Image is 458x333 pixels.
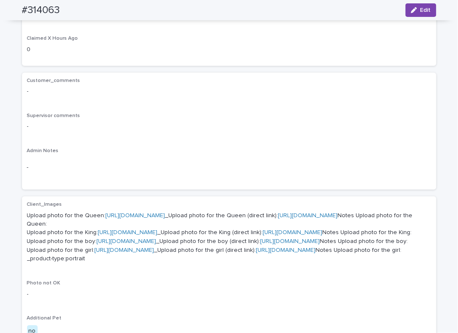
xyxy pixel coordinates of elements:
[27,113,80,118] span: Supervisor comments
[263,230,323,236] a: [URL][DOMAIN_NAME]
[420,7,431,13] span: Edit
[27,211,431,264] p: Upload photo for the Queen: _Upload photo for the Queen (direct link): Notes Upload photo for the...
[27,87,431,96] p: -
[97,239,156,245] a: [URL][DOMAIN_NAME]
[27,290,431,299] p: -
[256,248,316,254] a: [URL][DOMAIN_NAME]
[27,316,62,321] span: Additional Pet
[98,230,158,236] a: [URL][DOMAIN_NAME]
[27,281,60,286] span: Photo not OK
[278,213,338,218] a: [URL][DOMAIN_NAME]
[27,202,62,207] span: Client_Images
[106,213,165,218] a: [URL][DOMAIN_NAME]
[27,163,431,172] p: -
[406,3,436,17] button: Edit
[22,4,60,16] h2: #314063
[261,239,320,245] a: [URL][DOMAIN_NAME]
[27,78,80,83] span: Customer_comments
[27,148,59,153] span: Admin Notes
[27,36,78,41] span: Claimed X Hours Ago
[95,248,154,254] a: [URL][DOMAIN_NAME]
[27,45,155,54] p: 0
[27,122,431,131] p: -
